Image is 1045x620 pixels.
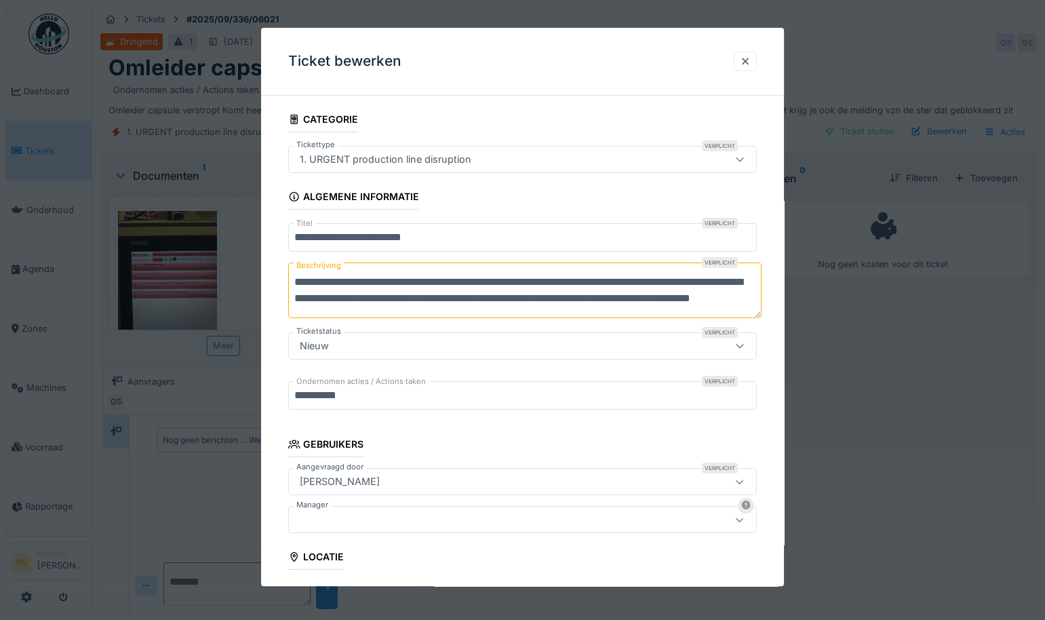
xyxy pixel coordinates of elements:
[288,53,401,70] h3: Ticket bewerken
[294,474,385,489] div: [PERSON_NAME]
[294,461,366,473] label: Aangevraagd door
[294,257,344,274] label: Beschrijving
[702,218,738,229] div: Verplicht
[294,218,315,229] label: Titel
[288,187,419,210] div: Algemene informatie
[702,140,738,151] div: Verplicht
[702,327,738,338] div: Verplicht
[294,152,477,167] div: 1. URGENT production line disruption
[294,338,334,353] div: Nieuw
[294,139,338,151] label: Tickettype
[702,376,738,387] div: Verplicht
[288,547,344,570] div: Locatie
[294,376,429,387] label: Ondernomen acties / Actions taken
[288,109,358,132] div: Categorie
[702,463,738,473] div: Verplicht
[294,499,331,511] label: Manager
[702,257,738,268] div: Verplicht
[288,584,401,602] div: Uitrusting selecteren
[294,326,344,337] label: Ticketstatus
[288,434,363,457] div: Gebruikers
